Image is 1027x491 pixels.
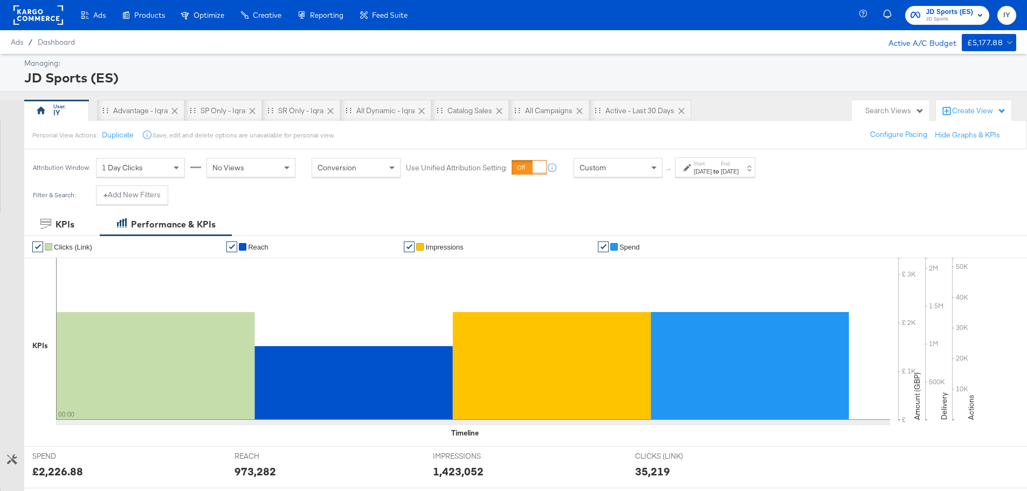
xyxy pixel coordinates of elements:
[664,168,674,171] span: ↑
[32,164,91,171] div: Attribution Window:
[865,106,924,116] div: Search Views
[24,68,1014,87] div: JD Sports (ES)
[935,130,1000,140] button: Hide Graphs & KPIs
[267,107,273,113] div: Drag to reorder tab
[595,107,601,113] div: Drag to reorder tab
[235,464,276,479] div: 973,282
[102,163,143,172] span: 1 Day Clicks
[113,106,168,116] div: Advantage - Iqra
[372,11,408,19] span: Feed Suite
[346,107,351,113] div: Drag to reorder tab
[1002,9,1012,22] span: IY
[32,131,98,140] div: Personal View Actions:
[248,243,268,251] span: Reach
[712,167,721,175] strong: to
[32,341,48,351] div: KPIs
[11,38,23,46] span: Ads
[525,106,573,116] div: All Campaigns
[235,451,315,461] span: REACH
[437,107,443,113] div: Drag to reorder tab
[863,125,935,144] button: Configure Pacing
[253,11,281,19] span: Creative
[194,11,224,19] span: Optimize
[212,163,244,172] span: No Views
[425,243,463,251] span: Impressions
[32,191,76,199] div: Filter & Search:
[451,428,479,438] div: Timeline
[134,11,165,19] span: Products
[54,243,92,251] span: Clicks (Link)
[966,395,976,420] text: Actions
[635,464,670,479] div: 35,219
[926,15,973,24] span: JD Sports
[190,107,196,113] div: Drag to reorder tab
[38,38,75,46] a: Dashboard
[406,163,507,173] label: Use Unified Attribution Setting:
[96,185,168,205] button: +Add New Filters
[514,107,520,113] div: Drag to reorder tab
[318,163,356,172] span: Conversion
[912,372,922,420] text: Amount (GBP)
[102,130,134,140] button: Duplicate
[32,464,83,479] div: £2,226.88
[104,190,108,200] strong: +
[694,167,712,176] div: [DATE]
[721,167,739,176] div: [DATE]
[877,34,956,50] div: Active A/C Budget
[721,160,739,167] label: End:
[962,34,1016,51] button: £5,177.88
[226,241,237,252] a: ✔
[635,451,716,461] span: CLICKS (LINK)
[926,6,973,18] span: JD Sports (ES)
[201,106,245,116] div: SP only - Iqra
[131,218,216,231] div: Performance & KPIs
[24,58,1014,68] div: Managing:
[32,241,43,252] a: ✔
[580,163,606,172] span: Custom
[905,6,989,25] button: JD Sports (ES)JD Sports
[32,451,113,461] span: SPEND
[997,6,1016,25] button: IY
[310,11,343,19] span: Reporting
[153,131,334,140] div: Save, edit and delete options are unavailable for personal view.
[53,108,60,118] div: IY
[447,106,492,116] div: Catalog Sales
[433,464,484,479] div: 1,423,052
[598,241,609,252] a: ✔
[102,107,108,113] div: Drag to reorder tab
[93,11,106,19] span: Ads
[939,392,949,420] text: Delivery
[605,106,674,116] div: Active - Last 30 Days
[56,218,74,231] div: KPIs
[694,160,712,167] label: Start:
[23,38,38,46] span: /
[952,106,1006,116] div: Create View
[356,106,415,116] div: All Dynamic - Iqra
[967,36,1003,50] div: £5,177.88
[278,106,323,116] div: SR only - Iqra
[619,243,640,251] span: Spend
[433,451,514,461] span: IMPRESSIONS
[404,241,415,252] a: ✔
